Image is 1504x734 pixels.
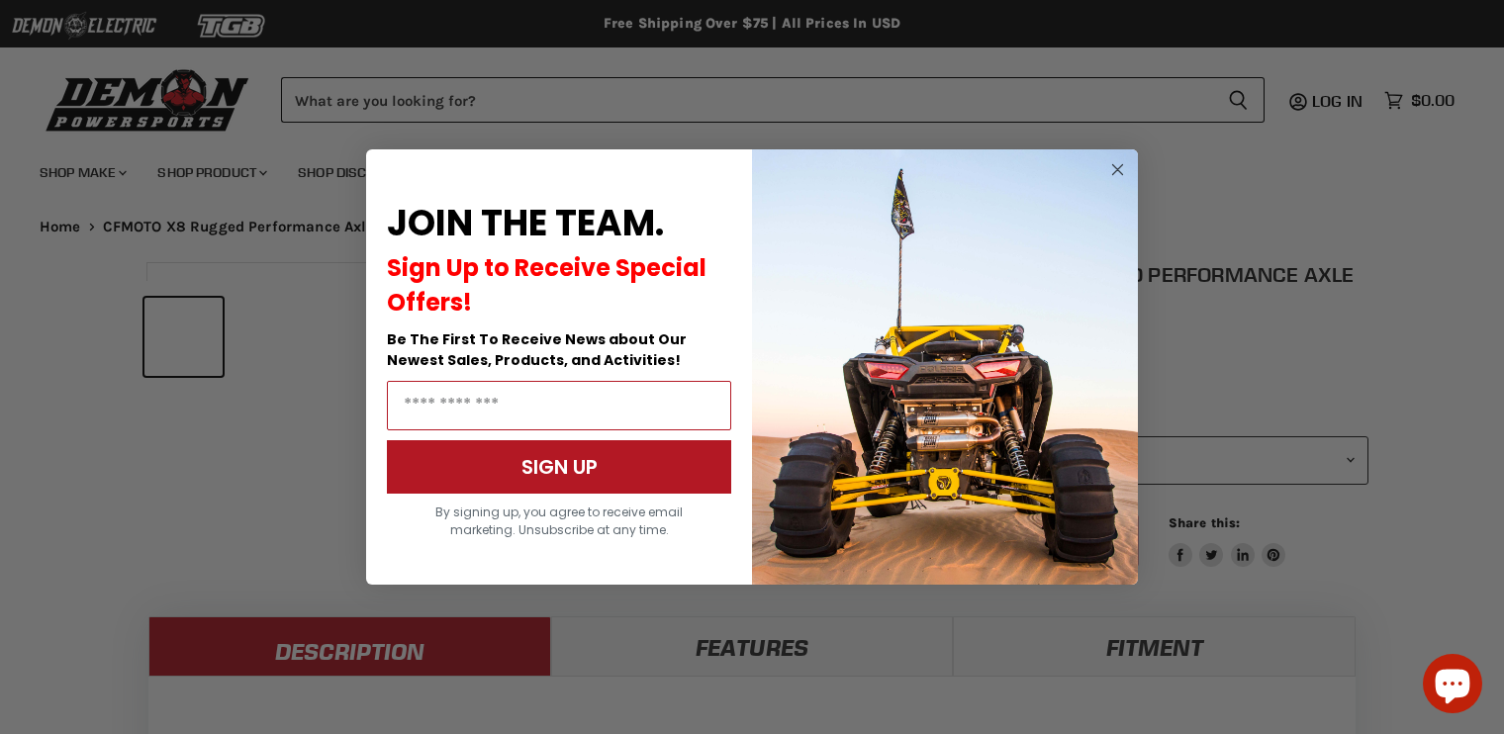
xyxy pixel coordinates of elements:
span: Be The First To Receive News about Our Newest Sales, Products, and Activities! [387,329,687,370]
span: Sign Up to Receive Special Offers! [387,251,706,319]
button: Close dialog [1105,157,1130,182]
span: JOIN THE TEAM. [387,198,664,248]
inbox-online-store-chat: Shopify online store chat [1417,654,1488,718]
input: Email Address [387,381,731,430]
img: a9095488-b6e7-41ba-879d-588abfab540b.jpeg [752,149,1138,585]
span: By signing up, you agree to receive email marketing. Unsubscribe at any time. [435,504,683,538]
button: SIGN UP [387,440,731,494]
